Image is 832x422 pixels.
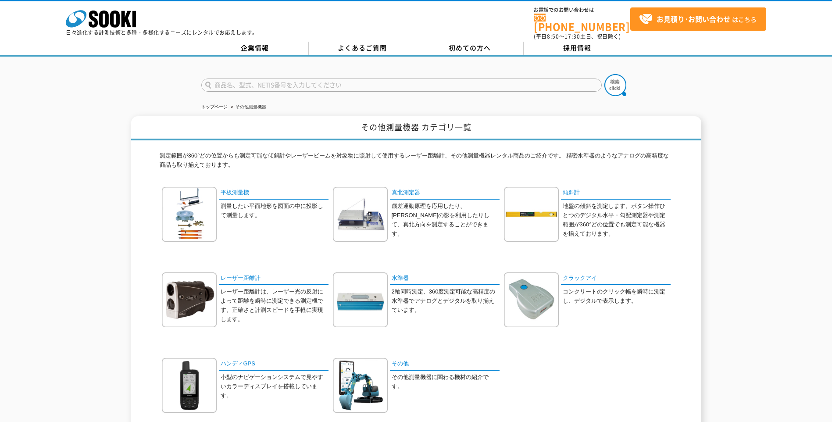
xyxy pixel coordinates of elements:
[219,358,329,371] a: ハンディGPS
[392,287,500,315] p: 2軸同時測定、360度測定可能な高精度の水準器でアナログとデジタルを取り揃えています。
[160,151,673,174] p: 測定範囲が360°どの位置からも測定可能な傾斜計やレーザービームを対象物に照射して使用するレーザー距離計、その他測量機器レンタル商品のご紹介です。 精密水準器のようなアナログの高精度な商品も取り...
[524,42,631,55] a: 採用情報
[66,30,258,35] p: 日々進化する計測技術と多種・多様化するニーズにレンタルでお応えします。
[333,358,388,413] img: その他
[564,32,580,40] span: 17:30
[219,272,329,285] a: レーザー距離計
[162,187,217,242] img: 平板測量機
[534,32,621,40] span: (平日 ～ 土日、祝日除く)
[162,272,217,327] img: レーザー距離計
[309,42,416,55] a: よくあるご質問
[201,79,602,92] input: 商品名、型式、NETIS番号を入力してください
[416,42,524,55] a: 初めての方へ
[162,358,217,413] img: ハンディGPS
[563,202,671,238] p: 地盤の傾斜を測定します。ボタン操作ひとつのデジタル水平・勾配測定器や測定範囲が360°どの位置でも測定可能な機器を揃えております。
[221,202,329,220] p: 測量したい平面地形を図面の中に投影して測量します。
[221,373,329,400] p: 小型のナビゲーションシステムで見やすいカラーディスプレイを搭載しています。
[201,104,228,109] a: トップページ
[392,373,500,391] p: その他測量機器に関わる機材の紹介です。
[449,43,491,53] span: 初めての方へ
[219,187,329,200] a: 平板測量機
[221,287,329,324] p: レーザー距離計は、レーザー光の反射によって距離を瞬時に測定できる測定機です。正確さと計測スピードを手軽に実現します。
[604,74,626,96] img: btn_search.png
[390,358,500,371] a: その他
[131,116,701,140] h1: その他測量機器 カテゴリ一覧
[657,14,730,24] strong: お見積り･お問い合わせ
[561,272,671,285] a: クラックアイ
[504,187,559,242] img: 傾斜計
[333,187,388,242] img: 真北測定器
[390,272,500,285] a: 水準器
[333,272,388,327] img: 水準器
[229,103,266,112] li: その他測量機器
[561,187,671,200] a: 傾斜計
[547,32,559,40] span: 8:50
[534,14,630,32] a: [PHONE_NUMBER]
[392,202,500,238] p: 歳差運動原理を応用したり、[PERSON_NAME]の影を利用したりして、真北方向を測定することができます。
[630,7,766,31] a: お見積り･お問い合わせはこちら
[534,7,630,13] span: お電話でのお問い合わせは
[639,13,757,26] span: はこちら
[201,42,309,55] a: 企業情報
[563,287,671,306] p: コンクリートのクリック幅を瞬時に測定し、デジタルで表示します。
[504,272,559,327] img: クラックアイ
[390,187,500,200] a: 真北測定器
